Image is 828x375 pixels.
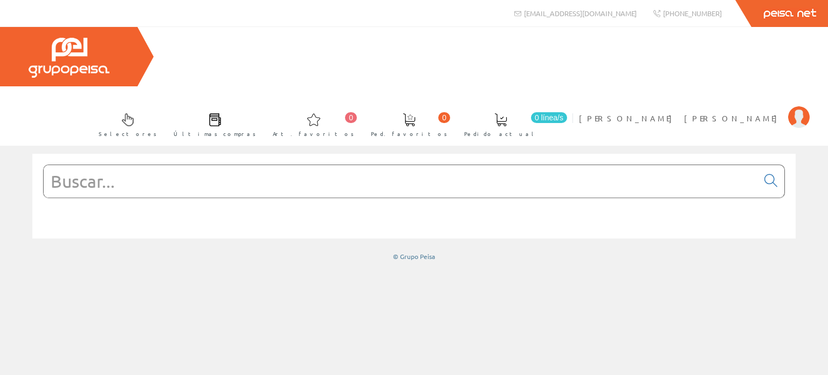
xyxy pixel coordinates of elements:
[371,128,447,139] span: Ped. favoritos
[579,113,783,124] span: [PERSON_NAME] [PERSON_NAME]
[663,9,722,18] span: [PHONE_NUMBER]
[464,128,537,139] span: Pedido actual
[32,252,796,261] div: © Grupo Peisa
[29,38,109,78] img: Grupo Peisa
[345,112,357,123] span: 0
[163,104,261,144] a: Últimas compras
[174,128,256,139] span: Últimas compras
[531,112,567,123] span: 0 línea/s
[99,128,157,139] span: Selectores
[273,128,354,139] span: Art. favoritos
[579,104,810,114] a: [PERSON_NAME] [PERSON_NAME]
[88,104,162,144] a: Selectores
[524,9,637,18] span: [EMAIL_ADDRESS][DOMAIN_NAME]
[44,165,758,197] input: Buscar...
[438,112,450,123] span: 0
